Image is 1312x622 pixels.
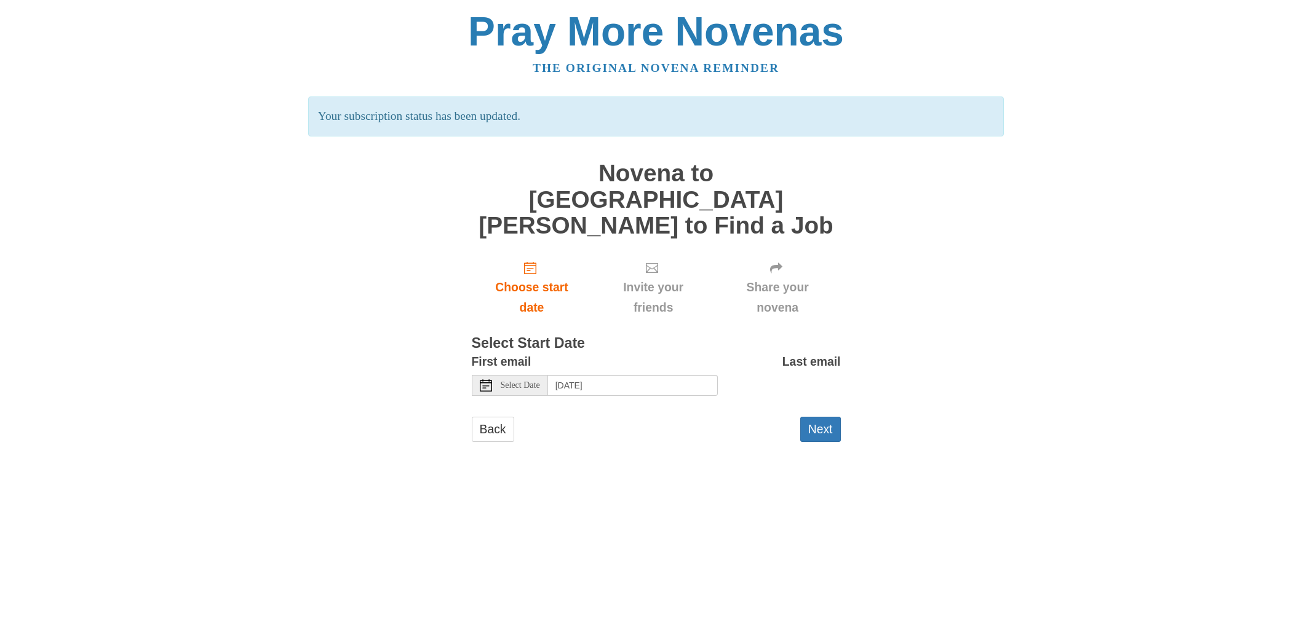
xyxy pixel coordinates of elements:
span: Select Date [501,381,540,390]
a: The original novena reminder [533,61,779,74]
div: Click "Next" to confirm your start date first. [592,251,714,324]
h1: Novena to [GEOGRAPHIC_DATA][PERSON_NAME] to Find a Job [472,160,841,239]
button: Next [800,417,841,442]
label: Last email [782,352,841,372]
a: Pray More Novenas [468,9,844,54]
span: Invite your friends [604,277,702,318]
label: First email [472,352,531,372]
div: Click "Next" to confirm your start date first. [715,251,841,324]
p: Your subscription status has been updated. [308,96,1004,136]
h3: Select Start Date [472,336,841,352]
a: Choose start date [472,251,592,324]
span: Choose start date [484,277,580,318]
a: Back [472,417,514,442]
span: Share your novena [727,277,829,318]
